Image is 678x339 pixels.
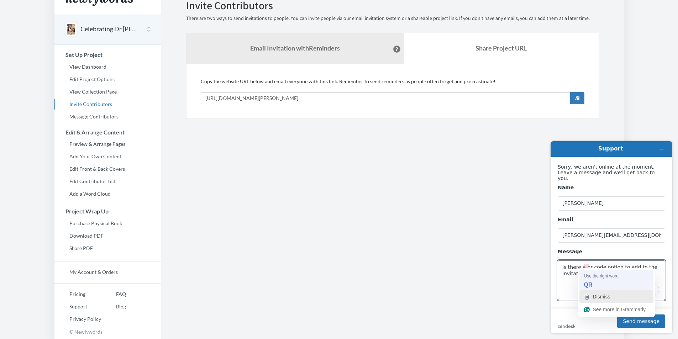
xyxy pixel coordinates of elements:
button: Celebrating Dr [PERSON_NAME]! 40 years of serving [GEOGRAPHIC_DATA] [80,25,138,34]
p: © Newlywords [54,326,161,337]
a: Edit Front & Back Covers [54,164,161,174]
b: Share Project URL [475,44,527,52]
a: Add Your Own Content [54,151,161,162]
a: Blog [101,301,126,312]
a: Support [54,301,101,312]
a: My Account & Orders [54,267,161,277]
a: Download PDF [54,231,161,241]
p: There are two ways to send invitations to people. You can invite people via our email invitation ... [186,15,599,22]
a: Share PDF [54,243,161,254]
a: Pricing [54,289,101,300]
span: Support [14,5,40,11]
a: Message Contributors [54,111,161,122]
a: View Collection Page [54,86,161,97]
a: View Dashboard [54,62,161,72]
a: Edit Contributor List [54,176,161,187]
h3: Set Up Project [55,52,161,58]
a: Invite Contributors [54,99,161,110]
iframe: To enrich screen reader interactions, please activate Accessibility in Grammarly extension settings [545,136,678,339]
h3: Edit & Arrange Content [55,129,161,136]
a: FAQ [101,289,126,300]
a: Edit Project Options [54,74,161,85]
a: Purchase Physical Book [54,218,161,229]
h3: Project Wrap Up [55,208,161,214]
a: Add a Word Cloud [54,189,161,199]
a: Preview & Arrange Pages [54,139,161,149]
div: Copy the website URL below and email everyone with this link. Remember to send reminders as peopl... [201,78,584,104]
strong: Email Invitation with Reminders [250,44,340,52]
a: Privacy Policy [54,314,101,324]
